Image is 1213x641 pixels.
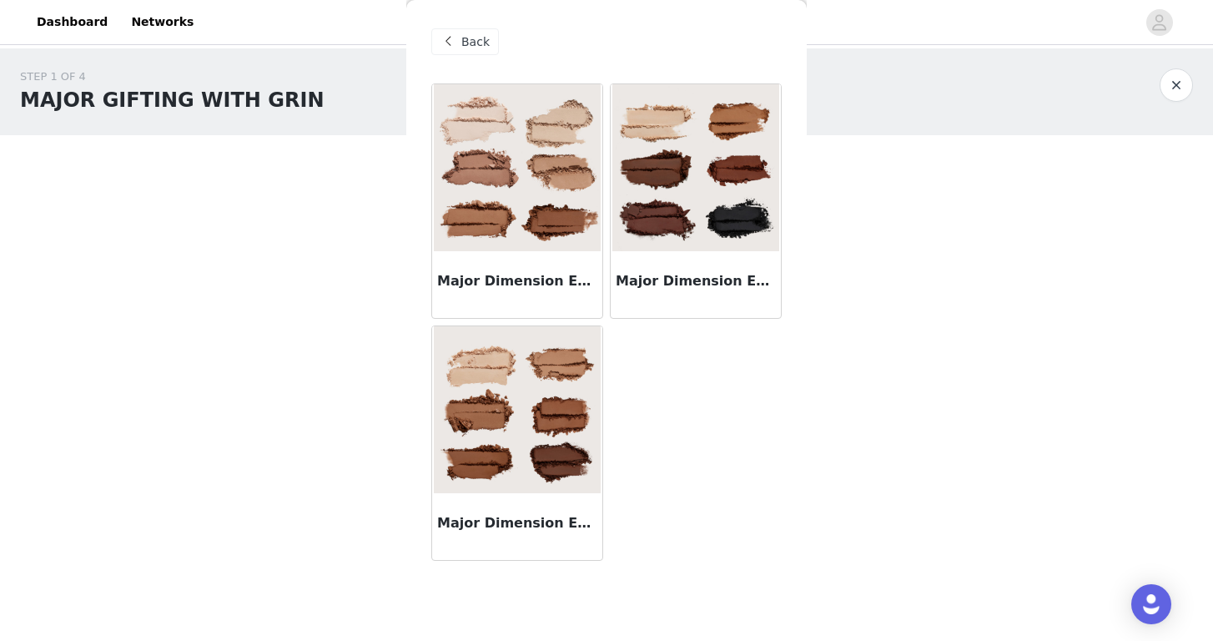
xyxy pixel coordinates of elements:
[20,68,325,85] div: STEP 1 OF 4
[434,326,601,493] img: Major Dimension Essential Artistry Edit Eyeshadow Palette - Medium
[20,85,325,115] h1: MAJOR GIFTING WITH GRIN
[612,84,779,251] img: Major Dimension Essential Artistry Edit Eyeshadow Palette - Deep
[1131,584,1171,624] div: Open Intercom Messenger
[437,271,597,291] h3: Major Dimension Essential Artistry Edit Eyeshadow Palette - Light
[121,3,204,41] a: Networks
[434,84,601,251] img: Major Dimension Essential Artistry Edit Eyeshadow Palette - Light
[616,271,776,291] h3: Major Dimension Essential Artistry Edit Eyeshadow Palette - Deep
[27,3,118,41] a: Dashboard
[437,513,597,533] h3: Major Dimension Essential Artistry Edit Eyeshadow Palette - Medium
[461,33,490,51] span: Back
[1151,9,1167,36] div: avatar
